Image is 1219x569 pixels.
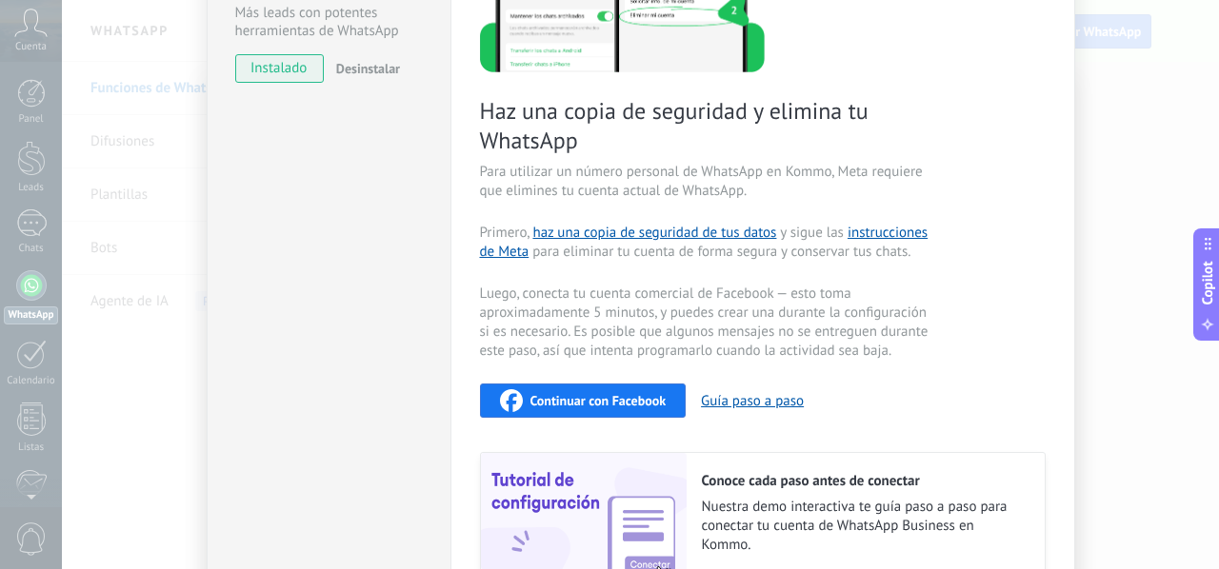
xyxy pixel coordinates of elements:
span: Continuar con Facebook [530,394,667,407]
button: Guía paso a paso [701,392,804,410]
button: Desinstalar [329,54,400,83]
h2: Conoce cada paso antes de conectar [702,472,1026,490]
a: instrucciones de Meta [480,224,929,261]
span: Haz una copia de seguridad y elimina tu WhatsApp [480,96,933,155]
span: Para utilizar un número personal de WhatsApp en Kommo, Meta requiere que elimines tu cuenta actua... [480,163,933,201]
a: haz una copia de seguridad de tus datos [532,224,776,242]
span: Copilot [1198,262,1217,305]
button: Continuar con Facebook [480,383,687,418]
span: instalado [236,54,323,83]
span: Nuestra demo interactiva te guía paso a paso para conectar tu cuenta de WhatsApp Business en Kommo. [702,498,1026,555]
span: Desinstalar [336,60,400,77]
span: Luego, conecta tu cuenta comercial de Facebook — esto toma aproximadamente 5 minutos, y puedes cr... [480,284,933,361]
span: Primero, y sigue las para eliminar tu cuenta de forma segura y conservar tus chats. [480,224,933,262]
div: Más leads con potentes herramientas de WhatsApp [235,4,423,40]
